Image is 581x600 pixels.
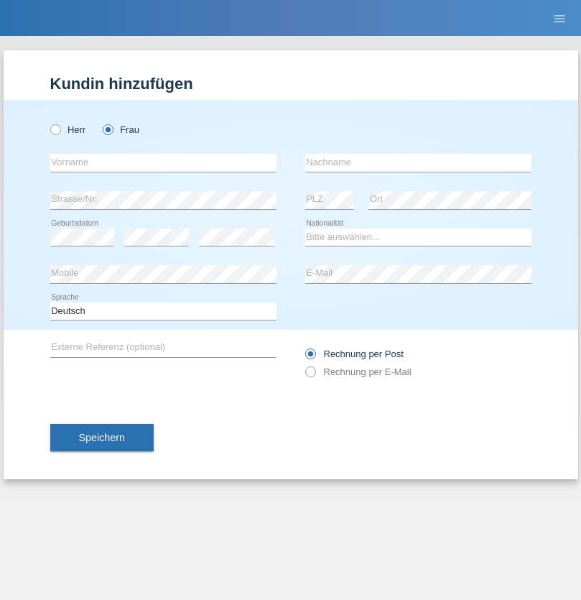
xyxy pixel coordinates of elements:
label: Rechnung per Post [305,349,404,359]
input: Rechnung per E-Mail [305,366,315,384]
label: Frau [103,124,139,135]
button: Speichern [50,424,154,451]
h1: Kundin hinzufügen [50,75,531,93]
label: Rechnung per E-Mail [305,366,412,377]
a: menu [545,14,574,22]
input: Rechnung per Post [305,349,315,366]
label: Herr [50,124,86,135]
input: Frau [103,124,112,134]
span: Speichern [79,432,125,443]
i: menu [552,11,567,26]
input: Herr [50,124,60,134]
